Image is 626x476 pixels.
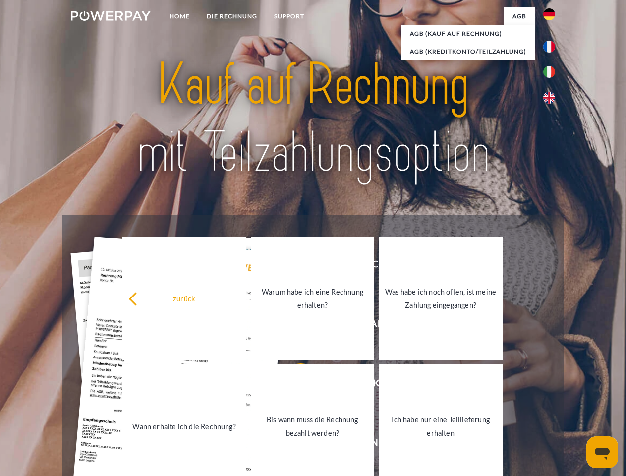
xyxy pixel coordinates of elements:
img: it [543,66,555,78]
div: Wann erhalte ich die Rechnung? [128,419,240,433]
img: en [543,92,555,104]
img: title-powerpay_de.svg [95,48,531,190]
iframe: Schaltfläche zum Öffnen des Messaging-Fensters [586,436,618,468]
img: logo-powerpay-white.svg [71,11,151,21]
a: AGB (Kreditkonto/Teilzahlung) [401,43,535,60]
a: SUPPORT [266,7,313,25]
a: agb [504,7,535,25]
div: Warum habe ich eine Rechnung erhalten? [257,285,368,312]
img: fr [543,41,555,53]
div: zurück [128,292,240,305]
div: Ich habe nur eine Teillieferung erhalten [385,413,497,440]
a: Was habe ich noch offen, ist meine Zahlung eingegangen? [379,237,503,360]
div: Was habe ich noch offen, ist meine Zahlung eingegangen? [385,285,497,312]
a: Home [161,7,198,25]
img: de [543,8,555,20]
a: DIE RECHNUNG [198,7,266,25]
a: AGB (Kauf auf Rechnung) [401,25,535,43]
div: Bis wann muss die Rechnung bezahlt werden? [257,413,368,440]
